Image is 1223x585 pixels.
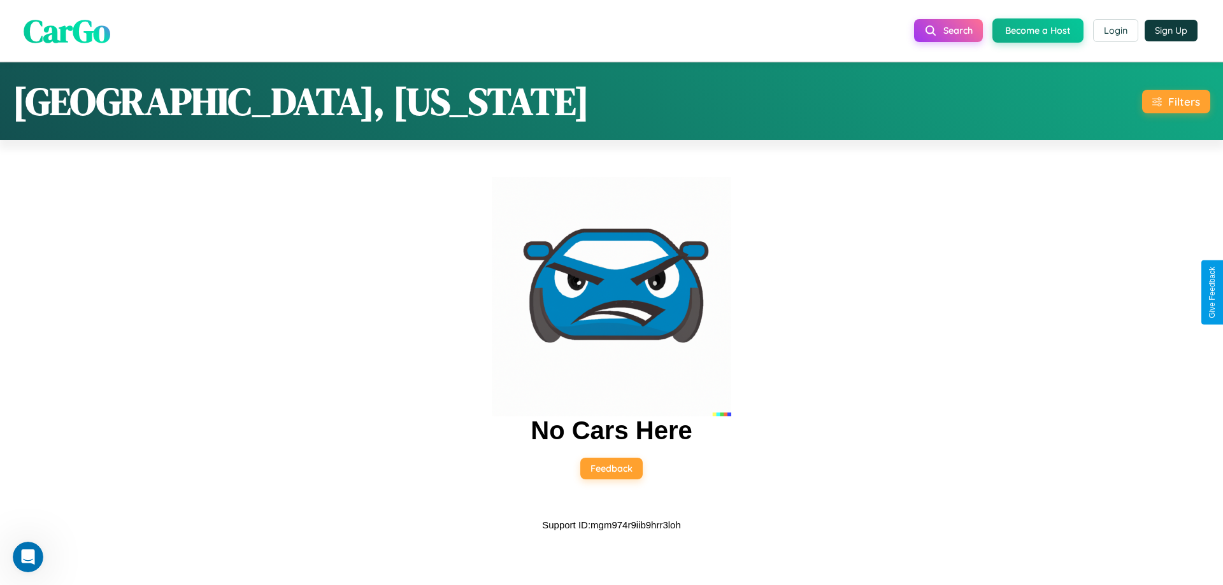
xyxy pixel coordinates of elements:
button: Search [914,19,983,42]
button: Login [1093,19,1138,42]
div: Filters [1168,95,1200,108]
img: car [492,177,731,416]
span: CarGo [24,8,110,52]
span: Search [943,25,973,36]
button: Become a Host [992,18,1084,43]
button: Filters [1142,90,1210,113]
h1: [GEOGRAPHIC_DATA], [US_STATE] [13,75,589,127]
button: Sign Up [1145,20,1198,41]
h2: No Cars Here [531,416,692,445]
div: Give Feedback [1208,267,1217,318]
button: Feedback [580,458,643,479]
iframe: Intercom live chat [13,542,43,572]
p: Support ID: mgm974r9iib9hrr3loh [542,516,681,533]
